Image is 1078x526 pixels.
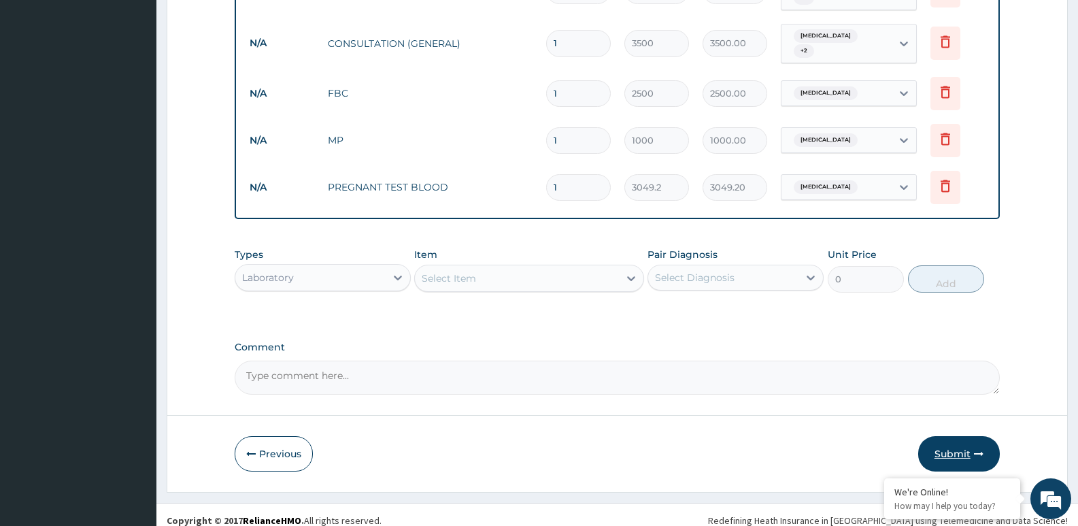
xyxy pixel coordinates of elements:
img: d_794563401_company_1708531726252_794563401 [25,68,55,102]
label: Pair Diagnosis [647,248,718,261]
td: PREGNANT TEST BLOOD [321,174,539,201]
label: Item [414,248,437,261]
td: N/A [243,175,321,200]
label: Types [235,249,263,261]
button: Submit [918,436,1000,472]
div: We're Online! [894,486,1010,498]
p: How may I help you today? [894,500,1010,512]
td: N/A [243,81,321,106]
span: [MEDICAL_DATA] [794,180,858,194]
td: N/A [243,128,321,153]
button: Add [908,265,984,293]
div: Select Diagnosis [655,271,735,284]
label: Comment [235,342,1000,353]
button: Previous [235,436,313,472]
label: Unit Price [828,248,877,261]
div: Select Item [422,272,476,285]
td: N/A [243,31,321,56]
td: FBC [321,80,539,107]
div: Laboratory [242,271,294,284]
span: [MEDICAL_DATA] [794,86,858,100]
div: Minimize live chat window [223,7,256,39]
td: MP [321,127,539,154]
td: CONSULTATION (GENERAL) [321,30,539,57]
span: + 2 [794,44,814,58]
span: [MEDICAL_DATA] [794,29,858,43]
div: Chat with us now [71,76,229,94]
span: We're online! [79,171,188,309]
span: [MEDICAL_DATA] [794,133,858,147]
textarea: Type your message and hit 'Enter' [7,372,259,419]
